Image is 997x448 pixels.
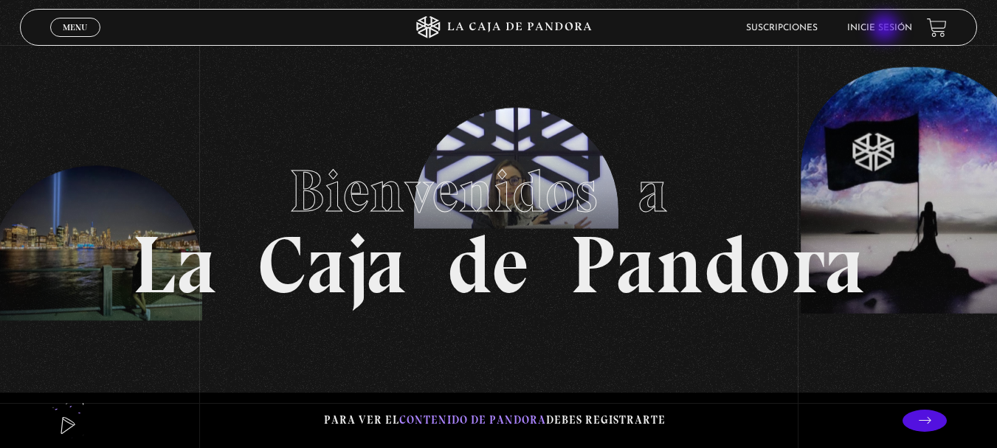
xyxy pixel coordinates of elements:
[399,413,546,427] span: contenido de Pandora
[927,18,947,38] a: View your shopping cart
[847,24,912,32] a: Inicie sesión
[324,410,666,430] p: Para ver el debes registrarte
[63,23,87,32] span: Menu
[289,156,708,227] span: Bienvenidos a
[746,24,818,32] a: Suscripciones
[58,35,92,46] span: Cerrar
[132,143,865,306] h1: La Caja de Pandora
